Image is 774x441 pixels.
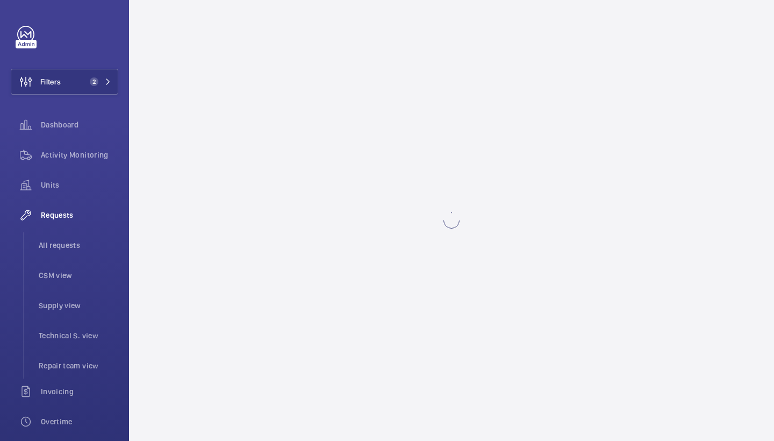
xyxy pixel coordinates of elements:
button: Filters2 [11,69,118,95]
span: Units [41,180,118,190]
span: 2 [90,77,98,86]
span: Invoicing [41,386,118,397]
span: Supply view [39,300,118,311]
span: Technical S. view [39,330,118,341]
span: Dashboard [41,119,118,130]
span: All requests [39,240,118,251]
span: CSM view [39,270,118,281]
span: Activity Monitoring [41,150,118,160]
span: Filters [40,76,61,87]
span: Repair team view [39,360,118,371]
span: Requests [41,210,118,220]
span: Overtime [41,416,118,427]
